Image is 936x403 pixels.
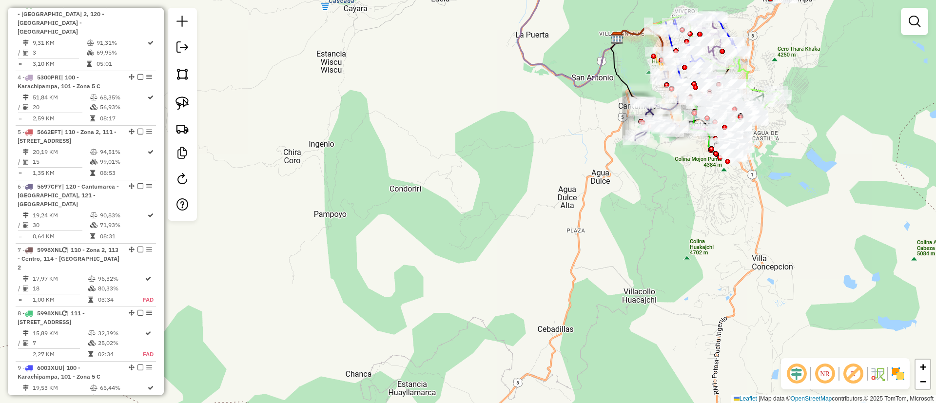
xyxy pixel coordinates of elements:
td: 68,35% [99,93,147,102]
div: Map data © contributors,© 2025 TomTom, Microsoft [731,395,936,403]
span: 5 - [18,128,117,144]
div: Atividade não roteirizada - JHOBANA BAUTIST [679,46,703,56]
span: | 100 - Karachipampa, 101 - Zona 5 C [18,74,100,90]
i: % de utilização da cubagem [90,395,97,401]
i: Distância Total [23,385,29,391]
i: Rota otimizada [148,212,154,218]
td: 18 [32,284,88,293]
i: % de utilização do peso [90,149,97,155]
em: Opções [146,310,152,316]
em: Opções [146,183,152,189]
td: 2,59 KM [32,114,90,123]
span: Ocultar deslocamento [785,362,808,385]
a: Nova sessão e pesquisa [173,12,192,34]
i: % de utilização do peso [90,95,97,100]
td: / [18,338,22,348]
i: % de utilização do peso [87,40,94,46]
td: 94,51% [99,147,147,157]
div: Atividade não roteirizada - JHONNY ALFREDO [722,79,746,89]
img: SAZ BO Potosí [611,32,624,44]
i: Total de Atividades [23,395,29,401]
i: Rota otimizada [148,95,154,100]
a: Reroteirizar Sessão [173,169,192,191]
td: / [18,157,22,167]
span: 5300PRI [37,74,61,81]
span: + [920,361,926,373]
td: / [18,102,22,112]
td: = [18,114,22,123]
span: 5697CFY [37,183,62,190]
em: Finalizar rota [137,310,143,316]
div: Atividade não roteirizada - JORGE LUIS VAQU [719,149,743,158]
i: Total de Atividades [23,50,29,56]
td: FAD [142,295,154,305]
div: Atividade não roteirizada - T.JAVIER [688,62,712,72]
em: Alterar sequência das rotas [129,129,135,134]
i: Veículo já utilizado nesta sessão [62,247,67,253]
img: Exibir/Ocultar setores [890,366,906,382]
td: = [18,168,22,178]
a: Zoom in [916,360,930,374]
td: 15,89 KM [32,328,88,338]
i: % de utilização do peso [88,276,96,282]
div: Atividade não roteirizada - A. ROSAURA [699,82,723,92]
td: 3,10 KM [32,59,86,69]
td: 7 [32,338,88,348]
td: 96,32% [97,274,143,284]
div: Atividade não roteirizada - T MARIO [715,144,739,154]
span: 5998XNL [37,246,62,253]
td: = [18,295,22,305]
span: 4 - [18,74,100,90]
td: 0,64 KM [32,231,90,241]
div: Atividade não roteirizada - MAY.UVALDINA [697,79,721,89]
em: Finalizar rota [137,183,143,189]
td: 25,02% [97,338,143,348]
i: % de utilização do peso [90,212,97,218]
td: 02:34 [97,349,143,359]
span: 7 - [18,246,119,271]
span: 6003XUU [37,364,62,371]
td: 08:53 [99,168,147,178]
img: Selecionar atividades - laço [175,96,189,110]
td: 80,33% [97,284,143,293]
span: | 111 - [STREET_ADDRESS] [18,309,85,326]
div: Atividade não roteirizada - MARTIN FLORES M [690,37,714,46]
i: Distância Total [23,149,29,155]
td: 30 [32,220,90,230]
td: 51,84 KM [32,93,90,102]
td: 05:01 [96,59,147,69]
i: Rota otimizada [148,40,154,46]
a: Criar modelo [173,143,192,165]
div: Atividade não roteirizada - JUAN CARLOS [728,122,752,132]
i: Rota otimizada [145,330,151,336]
span: 6 - [18,183,119,208]
span: Ocultar NR [813,362,837,385]
i: Tempo total em rota [88,297,93,303]
span: | 120 - Cantumarca - [GEOGRAPHIC_DATA], 121 - [GEOGRAPHIC_DATA] [18,183,119,208]
a: Exibir filtros [905,12,924,31]
td: 19,53 KM [32,383,90,393]
em: Alterar sequência das rotas [129,247,135,252]
i: % de utilização da cubagem [90,222,97,228]
span: 8 - [18,309,85,326]
span: | [759,395,760,402]
td: / [18,220,22,230]
em: Alterar sequência das rotas [129,365,135,370]
i: Distância Total [23,330,29,336]
td: 1,35 KM [32,168,90,178]
em: Opções [146,365,152,370]
i: Total de Atividades [23,159,29,165]
td: 71,93% [99,220,147,230]
span: | 100 - Karachipampa, 101 - Zona 5 C [18,364,100,380]
i: Veículo já utilizado nesta sessão [62,310,67,316]
span: 9 - [18,364,100,380]
span: 5662EFT [37,128,61,135]
td: 65,44% [99,383,147,393]
span: 3 - [18,1,119,35]
i: Tempo total em rota [90,233,95,239]
i: Distância Total [23,40,29,46]
em: Alterar sequência das rotas [129,310,135,316]
td: 56,93% [99,102,147,112]
em: Finalizar rota [137,247,143,252]
i: % de utilização da cubagem [87,50,94,56]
